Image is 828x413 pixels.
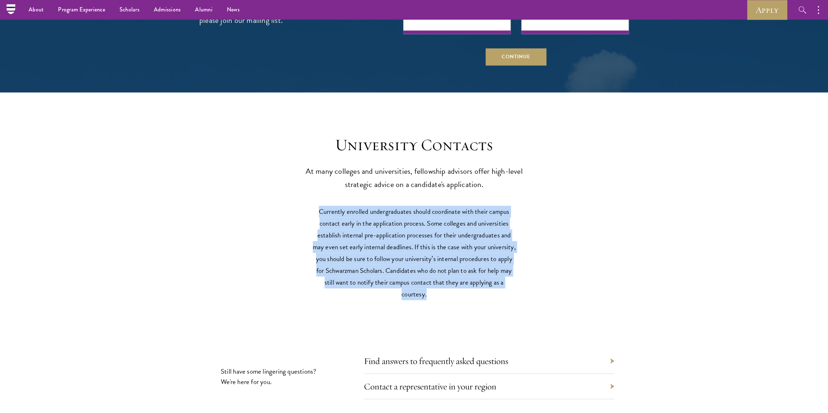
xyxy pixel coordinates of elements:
[221,366,317,387] p: Still have some lingering questions? We're here for you.
[364,380,496,392] a: Contact a representative in your region
[486,48,546,65] button: Continue
[303,135,525,155] h3: University Contacts
[364,355,508,366] a: Find answers to frequently asked questions
[303,165,525,191] p: At many colleges and universities, fellowship advisors offer high-level strategic advice on a can...
[312,206,516,300] p: Currently enrolled undergraduates should coordinate with their campus contact early in the applic...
